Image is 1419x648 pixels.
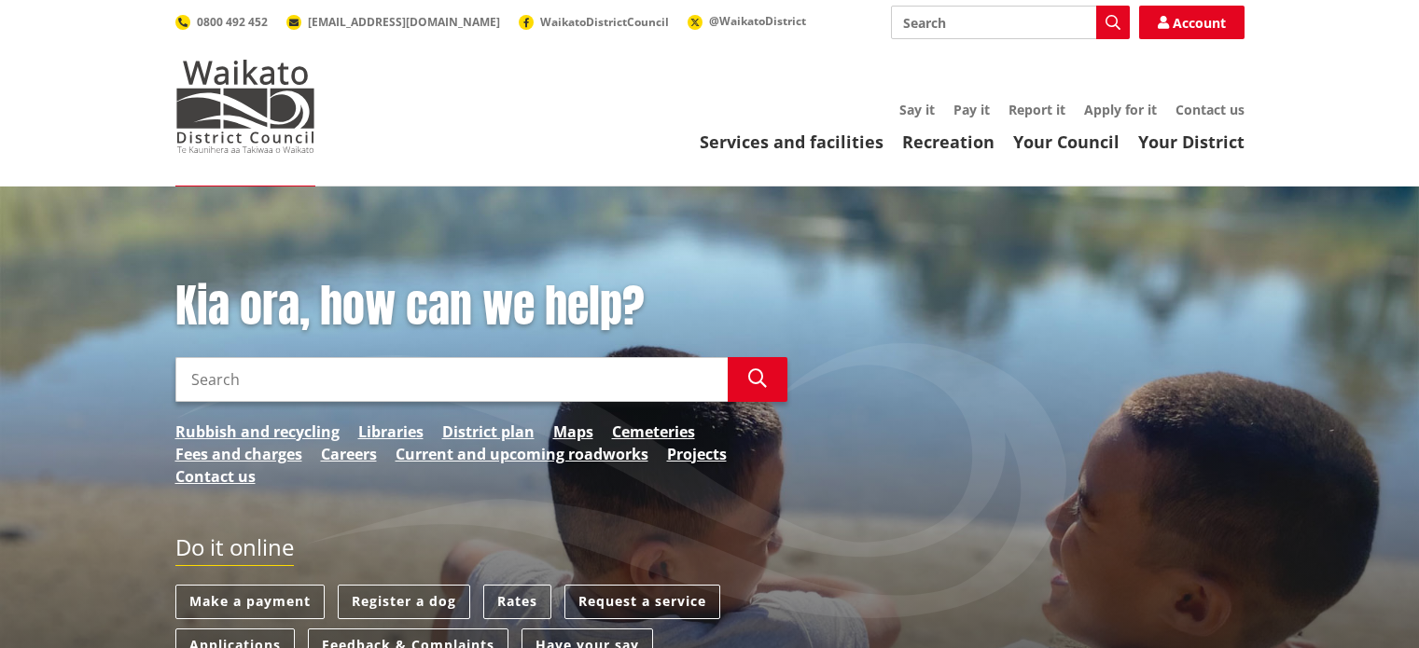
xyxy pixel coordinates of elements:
a: Libraries [358,421,424,443]
input: Search input [175,357,728,402]
a: Projects [667,443,727,465]
a: WaikatoDistrictCouncil [519,14,669,30]
input: Search input [891,6,1130,39]
a: Current and upcoming roadworks [396,443,648,465]
a: Careers [321,443,377,465]
a: Apply for it [1084,101,1157,118]
span: [EMAIL_ADDRESS][DOMAIN_NAME] [308,14,500,30]
a: [EMAIL_ADDRESS][DOMAIN_NAME] [286,14,500,30]
span: 0800 492 452 [197,14,268,30]
a: Report it [1009,101,1065,118]
a: Pay it [953,101,990,118]
a: Fees and charges [175,443,302,465]
h2: Do it online [175,534,294,567]
a: Contact us [175,465,256,488]
img: Waikato District Council - Te Kaunihera aa Takiwaa o Waikato [175,60,315,153]
a: Make a payment [175,585,325,619]
a: Say it [899,101,935,118]
a: Request a service [564,585,720,619]
a: @WaikatoDistrict [688,13,806,29]
a: Recreation [902,131,995,153]
a: Your Council [1013,131,1120,153]
a: Services and facilities [700,131,883,153]
a: 0800 492 452 [175,14,268,30]
a: Rates [483,585,551,619]
a: Rubbish and recycling [175,421,340,443]
h1: Kia ora, how can we help? [175,280,787,334]
a: Maps [553,421,593,443]
a: Your District [1138,131,1245,153]
a: Contact us [1176,101,1245,118]
a: Cemeteries [612,421,695,443]
span: @WaikatoDistrict [709,13,806,29]
span: WaikatoDistrictCouncil [540,14,669,30]
a: Account [1139,6,1245,39]
a: Register a dog [338,585,470,619]
a: District plan [442,421,535,443]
